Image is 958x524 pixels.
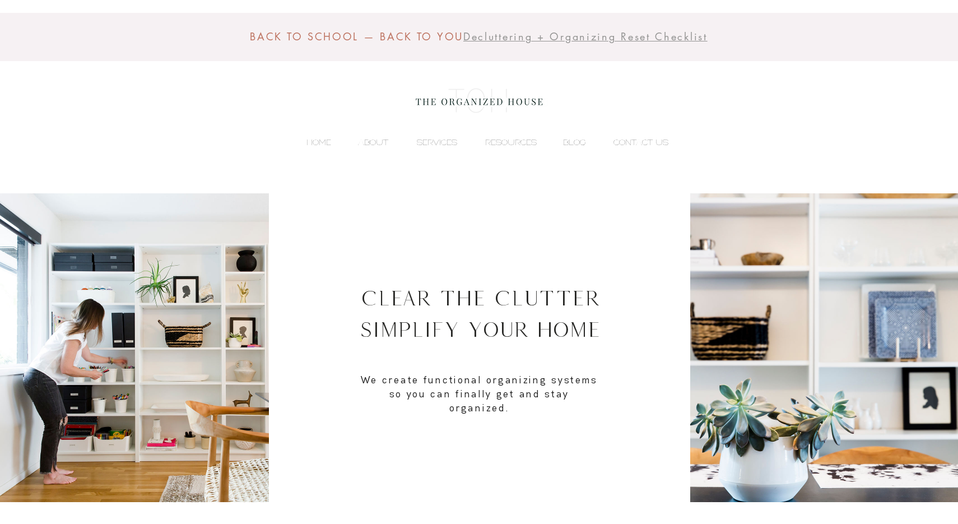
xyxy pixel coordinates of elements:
[285,134,674,151] nav: Site
[301,134,337,151] p: HOME
[480,134,542,151] p: RESOURCES
[608,134,674,151] p: CONTACT US
[463,134,542,151] a: RESOURCES
[337,134,394,151] a: ABOUT
[463,30,708,43] a: Decluttering + Organizing Reset Checklist
[557,134,592,151] p: BLOG
[250,30,463,43] span: BACK TO SCHOOL — BACK TO YOU
[359,373,599,415] p: We create functional organizing systems so you can finally get and stay organized.
[352,134,394,151] p: ABOUT
[411,78,548,123] img: the organized house
[360,286,601,341] span: Clear The Clutter Simplify Your Home
[542,134,592,151] a: BLOG
[394,134,463,151] a: SERVICES
[285,134,337,151] a: HOME
[411,134,463,151] p: SERVICES
[592,134,674,151] a: CONTACT US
